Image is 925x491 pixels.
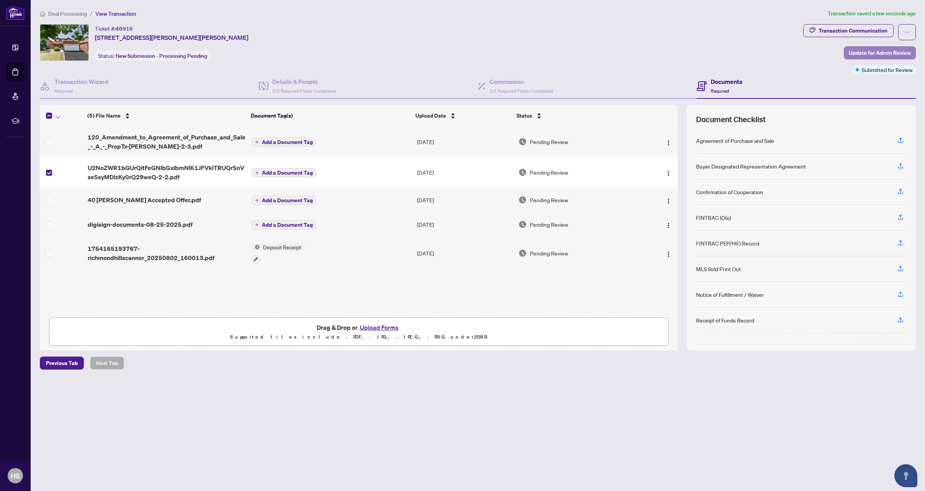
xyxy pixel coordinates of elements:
span: 1/1 Required Fields Completed [489,88,553,94]
span: 120_Amendment_to_Agreement_of_Purchase_and_Sale_-_A_-_PropTx-[PERSON_NAME]-2-3.pdf [88,133,245,151]
span: (5) File Name [87,111,121,120]
th: Document Tag(s) [248,105,413,126]
span: New Submission - Processing Pending [116,52,207,59]
span: digisign-documents-08-25-2025.pdf [88,220,193,229]
span: Submitted for Review [862,65,913,74]
th: Upload Date [412,105,513,126]
div: Transaction Communication [819,25,887,37]
span: Pending Review [530,137,568,146]
p: Supported files include .PDF, .JPG, .JPEG, .PNG under 25 MB [54,332,664,342]
button: Logo [662,194,675,206]
button: Open asap [894,464,917,487]
img: Logo [665,198,672,204]
span: Upload Date [415,111,446,120]
span: ellipsis [904,29,910,35]
span: Deposit Receipt [260,243,304,251]
span: plus [255,171,259,175]
td: [DATE] [414,212,515,237]
button: Logo [662,218,675,231]
td: [DATE] [414,188,515,212]
span: 40 [PERSON_NAME] Accepted Offer.pdf [88,195,201,205]
img: Document Status [518,220,527,229]
span: Add a Document Tag [262,170,313,175]
div: MLS Sold Print Out [696,265,741,273]
span: plus [255,223,259,227]
span: HS [11,470,20,481]
span: Pending Review [530,196,568,204]
div: Buyer Designated Representation Agreement [696,162,806,170]
img: Logo [665,223,672,229]
img: Document Status [518,168,527,177]
span: Add a Document Tag [262,222,313,227]
button: Upload Forms [358,322,401,332]
img: Logo [665,251,672,257]
img: logo [6,6,25,20]
div: Notice of Fulfillment / Waiver [696,290,764,299]
span: 46916 [116,25,133,32]
img: Logo [665,140,672,146]
h4: Transaction Wizard [54,77,108,86]
img: Document Status [518,137,527,146]
span: Add a Document Tag [262,139,313,145]
h4: Commission [489,77,553,86]
span: U2NoZWR1bGUrQitFeGNlbGxlbmNlK1JFVklTRUQrSnVseSsyMDIzKy0rQ29weQ-2-2.pdf [88,163,245,182]
img: Logo [665,170,672,177]
h4: Details & People [272,77,336,86]
span: Add a Document Tag [262,198,313,203]
button: Status IconDeposit Receipt [252,243,304,264]
span: Document Checklist [696,114,766,125]
button: Next Tab [90,357,124,370]
span: plus [255,140,259,144]
th: (5) File Name [84,105,248,126]
div: Ticket #: [95,24,133,33]
div: Receipt of Funds Record [696,316,754,324]
span: 2/2 Required Fields Completed [272,88,336,94]
span: Status [516,111,532,120]
button: Transaction Communication [803,24,894,37]
h4: Documents [711,77,742,86]
button: Logo [662,136,675,148]
span: Update for Admin Review [849,47,911,59]
img: Status Icon [252,243,260,251]
button: Add a Document Tag [252,168,316,178]
button: Add a Document Tag [252,220,316,229]
button: Previous Tab [40,357,84,370]
div: FINTRAC ID(s) [696,213,731,222]
span: Pending Review [530,220,568,229]
th: Status [513,105,640,126]
button: Add a Document Tag [252,195,316,205]
button: Add a Document Tag [252,196,316,205]
div: Agreement of Purchase and Sale [696,136,774,145]
div: Status: [95,51,210,61]
article: Transaction saved a few seconds ago [828,9,916,18]
span: Required [711,88,729,94]
img: IMG-N12318912_1.jpg [40,25,88,61]
button: Logo [662,247,675,259]
button: Add a Document Tag [252,168,316,177]
img: Document Status [518,249,527,257]
span: [STREET_ADDRESS][PERSON_NAME][PERSON_NAME] [95,33,248,42]
button: Add a Document Tag [252,137,316,147]
td: [DATE] [414,157,515,188]
span: Pending Review [530,168,568,177]
span: Drag & Drop or [317,322,401,332]
img: Document Status [518,196,527,204]
span: Required [54,88,73,94]
li: / [90,9,92,18]
div: Confirmation of Cooperation [696,188,763,196]
span: View Transaction [95,10,136,17]
span: Previous Tab [46,357,78,369]
span: plus [255,198,259,202]
span: Pending Review [530,249,568,257]
td: [DATE] [414,237,515,270]
button: Logo [662,166,675,178]
td: [DATE] [414,126,515,157]
span: 1754165193767-richmondhillscanner_20250802_160013.pdf [88,244,245,262]
span: Deal Processing [48,10,87,17]
span: Drag & Drop orUpload FormsSupported files include .PDF, .JPG, .JPEG, .PNG under25MB [49,318,668,346]
div: FINTRAC PEP/HIO Record [696,239,759,247]
button: Update for Admin Review [844,46,916,59]
span: home [40,11,45,16]
button: Add a Document Tag [252,220,316,230]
